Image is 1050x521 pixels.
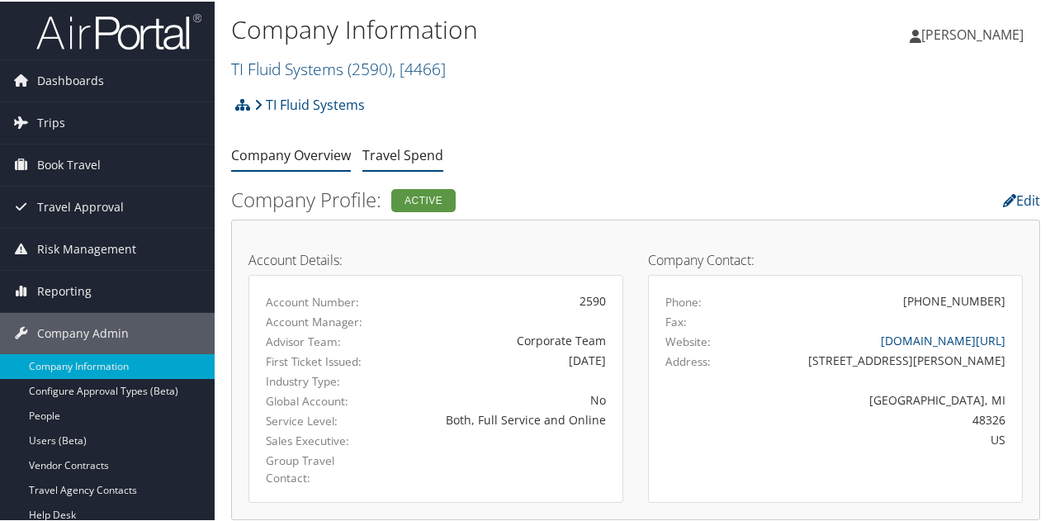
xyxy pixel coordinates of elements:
label: Service Level: [266,411,362,428]
div: [GEOGRAPHIC_DATA], MI [757,390,1006,407]
label: Phone: [665,292,702,309]
label: Account Number: [266,292,362,309]
a: TI Fluid Systems [231,56,446,78]
span: Risk Management [37,227,136,268]
label: Global Account: [266,391,362,408]
label: Website: [665,332,711,348]
span: Reporting [37,269,92,310]
span: , [ 4466 ] [392,56,446,78]
a: Edit [1003,190,1040,208]
label: Advisor Team: [266,332,362,348]
label: First Ticket Issued: [266,352,362,368]
div: [DATE] [387,350,606,367]
a: [DOMAIN_NAME][URL] [881,331,1005,347]
div: [PHONE_NUMBER] [903,291,1005,308]
span: Travel Approval [37,185,124,226]
a: Travel Spend [362,144,443,163]
span: Trips [37,101,65,142]
span: ( 2590 ) [348,56,392,78]
div: Both, Full Service and Online [387,410,606,427]
div: No [387,390,606,407]
span: [PERSON_NAME] [921,24,1024,42]
div: Active [391,187,456,211]
img: airportal-logo.png [36,11,201,50]
h4: Company Contact: [648,252,1023,265]
span: Dashboards [37,59,104,100]
label: Sales Executive: [266,431,362,448]
label: Group Travel Contact: [266,451,362,485]
label: Fax: [665,312,687,329]
a: TI Fluid Systems [254,87,365,120]
div: 48326 [757,410,1006,427]
label: Address: [665,352,711,368]
h2: Company Profile: [231,184,762,212]
label: Industry Type: [266,372,362,388]
a: Company Overview [231,144,351,163]
a: [PERSON_NAME] [910,8,1040,58]
span: Book Travel [37,143,101,184]
h4: Account Details: [248,252,623,265]
div: 2590 [387,291,606,308]
div: Corporate Team [387,330,606,348]
div: [STREET_ADDRESS][PERSON_NAME] [757,350,1006,367]
span: Company Admin [37,311,129,353]
div: US [757,429,1006,447]
h1: Company Information [231,11,770,45]
label: Account Manager: [266,312,362,329]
